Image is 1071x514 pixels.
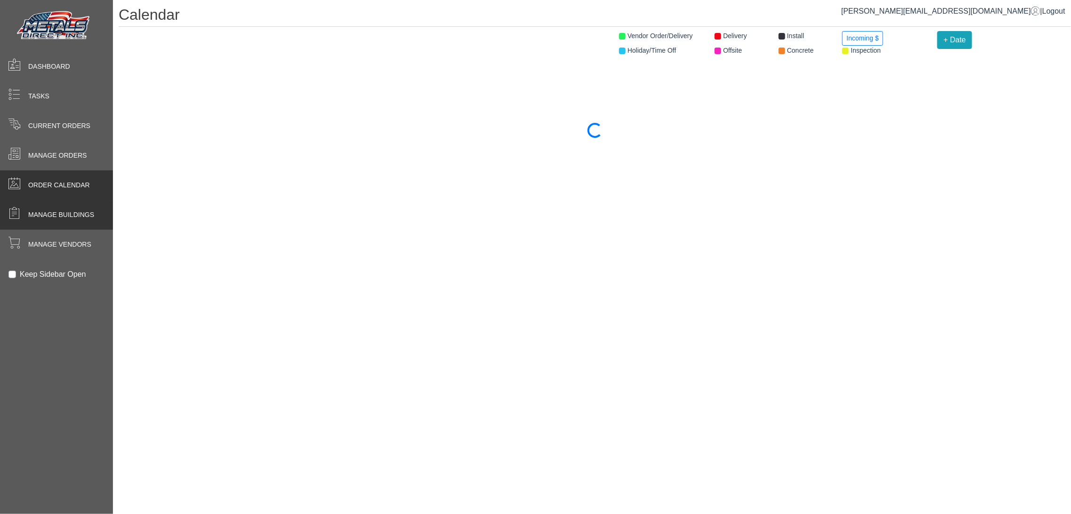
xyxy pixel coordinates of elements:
div: | [841,6,1065,17]
span: Tasks [28,91,49,101]
span: Manage Orders [28,151,87,161]
button: Incoming $ [842,31,883,46]
span: Delivery [723,32,747,40]
span: Dashboard [28,62,70,72]
span: Manage Vendors [28,240,91,249]
a: [PERSON_NAME][EMAIL_ADDRESS][DOMAIN_NAME] [841,7,1040,15]
span: Inspection [851,47,881,54]
span: Logout [1042,7,1065,15]
label: Keep Sidebar Open [20,269,86,280]
button: + Date [937,31,972,49]
span: Manage Buildings [28,210,94,220]
span: Order Calendar [28,180,90,190]
span: Current Orders [28,121,90,131]
span: Offsite [723,47,742,54]
span: Install [787,32,805,40]
span: Vendor Order/Delivery [628,32,693,40]
img: Metals Direct Inc Logo [14,8,94,43]
span: Holiday/Time Off [628,47,676,54]
span: Concrete [787,47,814,54]
h1: Calendar [119,6,1071,27]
